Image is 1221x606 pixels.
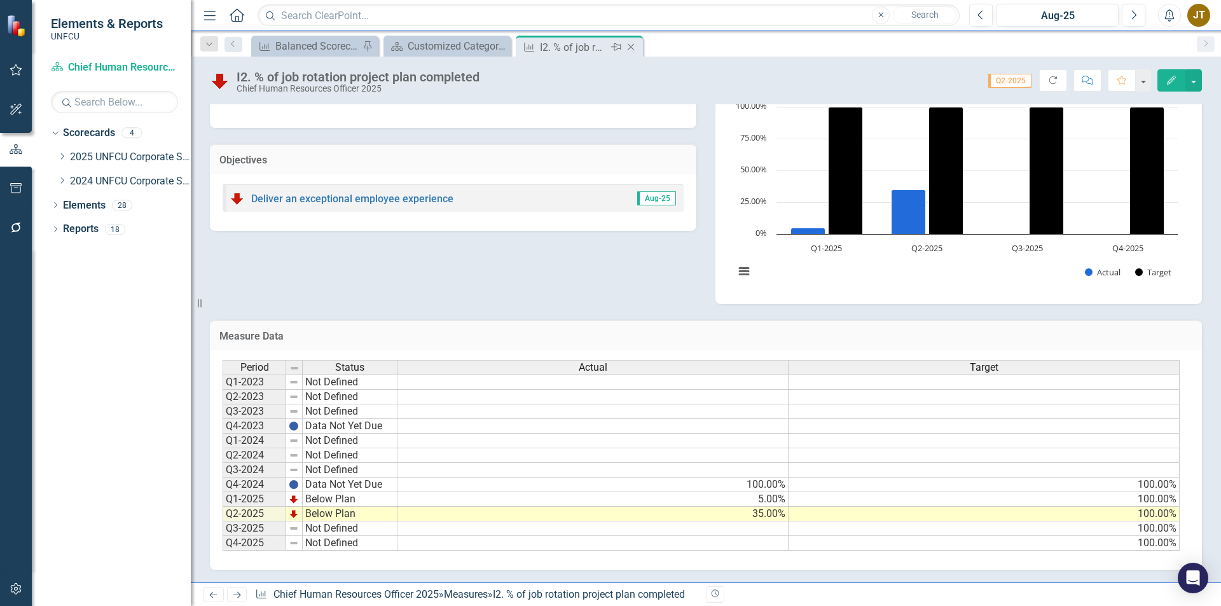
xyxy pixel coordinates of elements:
span: Actual [579,362,607,373]
td: Q4-2024 [223,478,286,492]
text: Q1-2025 [811,242,842,254]
a: Reports [63,222,99,237]
button: Search [893,6,956,24]
td: 100.00% [789,492,1180,507]
td: Not Defined [303,404,397,419]
td: Q1-2025 [223,492,286,507]
img: Below Plan [210,71,230,91]
text: Q4-2025 [1112,242,1143,254]
a: Measures [444,588,488,600]
span: Search [911,10,939,20]
td: Not Defined [303,536,397,551]
h3: Measure Data [219,331,1192,342]
div: I2. % of job rotation project plan completed [540,39,608,55]
path: Q4-2025, 100. Target. [1130,107,1164,234]
a: Chief Human Resources Officer 2025 [273,588,439,600]
g: Target, bar series 2 of 2 with 4 bars. [829,107,1164,234]
a: 2025 UNFCU Corporate Scorecard [70,150,191,165]
div: » » [255,588,696,602]
td: Not Defined [303,448,397,463]
td: 100.00% [789,507,1180,521]
img: TnMDeAgwAPMxUmUi88jYAAAAAElFTkSuQmCC [289,494,299,504]
td: Below Plan [303,492,397,507]
a: Scorecards [63,126,115,141]
div: Chief Human Resources Officer 2025 [237,84,479,93]
a: Customized Category View [387,38,507,54]
input: Search ClearPoint... [258,4,960,27]
text: Q2-2025 [911,242,942,254]
img: BgCOk07PiH71IgAAAABJRU5ErkJggg== [289,421,299,431]
div: Balanced Scorecard Summary Report [275,38,359,54]
div: 18 [105,224,125,235]
td: 100.00% [789,478,1180,492]
img: TnMDeAgwAPMxUmUi88jYAAAAAElFTkSuQmCC [289,509,299,519]
text: 0% [755,227,767,238]
path: Q2-2025, 100. Target. [929,107,963,234]
img: 8DAGhfEEPCf229AAAAAElFTkSuQmCC [289,436,299,446]
td: Q2-2023 [223,390,286,404]
td: Not Defined [303,521,397,536]
img: 8DAGhfEEPCf229AAAAAElFTkSuQmCC [289,406,299,417]
text: 100.00% [736,100,767,111]
h3: Objectives [219,155,687,166]
text: Q3-2025 [1012,242,1043,254]
td: Not Defined [303,390,397,404]
path: Q2-2025, 35. Actual. [892,189,926,234]
a: Elements [63,198,106,213]
path: Q1-2025, 100. Target. [829,107,863,234]
td: 100.00% [789,521,1180,536]
td: Not Defined [303,375,397,390]
button: Aug-25 [997,4,1119,27]
img: 8DAGhfEEPCf229AAAAAElFTkSuQmCC [289,523,299,534]
td: Q1-2023 [223,375,286,390]
button: Show Target [1135,266,1172,278]
img: 8DAGhfEEPCf229AAAAAElFTkSuQmCC [289,392,299,402]
span: Aug-25 [637,191,676,205]
td: Q2-2025 [223,507,286,521]
text: 50.00% [740,163,767,175]
div: I2. % of job rotation project plan completed [237,70,479,84]
img: ClearPoint Strategy [6,14,29,37]
img: 8DAGhfEEPCf229AAAAAElFTkSuQmCC [289,377,299,387]
img: 8DAGhfEEPCf229AAAAAElFTkSuQmCC [289,538,299,548]
td: Q1-2024 [223,434,286,448]
div: 4 [121,128,142,139]
td: Q4-2025 [223,536,286,551]
button: View chart menu, Chart [735,263,753,280]
td: Data Not Yet Due [303,419,397,434]
td: Below Plan [303,507,397,521]
button: JT [1187,4,1210,27]
span: Period [240,362,269,373]
td: Q3-2024 [223,463,286,478]
td: Not Defined [303,463,397,478]
img: 8DAGhfEEPCf229AAAAAElFTkSuQmCC [289,450,299,460]
td: Q2-2024 [223,448,286,463]
span: Q2-2025 [988,74,1031,88]
a: Deliver an exceptional employee experience [251,193,453,205]
a: Chief Human Resources Officer 2025 [51,60,178,75]
svg: Interactive chart [728,100,1184,291]
img: 8DAGhfEEPCf229AAAAAElFTkSuQmCC [289,465,299,475]
td: 5.00% [397,492,789,507]
td: Data Not Yet Due [303,478,397,492]
div: Chart. Highcharts interactive chart. [728,100,1189,291]
td: Q3-2023 [223,404,286,419]
div: Aug-25 [1001,8,1114,24]
td: 35.00% [397,507,789,521]
span: Elements & Reports [51,16,163,31]
td: Q4-2023 [223,419,286,434]
div: I2. % of job rotation project plan completed [493,588,685,600]
td: 100.00% [789,536,1180,551]
div: Open Intercom Messenger [1178,563,1208,593]
span: Status [335,362,364,373]
a: Balanced Scorecard Summary Report [254,38,359,54]
div: Customized Category View [408,38,507,54]
text: 25.00% [740,195,767,207]
td: Q3-2025 [223,521,286,536]
text: 75.00% [740,132,767,143]
img: 8DAGhfEEPCf229AAAAAElFTkSuQmCC [289,363,300,373]
a: 2024 UNFCU Corporate Scorecard [70,174,191,189]
input: Search Below... [51,91,178,113]
path: Q1-2025, 5. Actual. [791,228,825,234]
